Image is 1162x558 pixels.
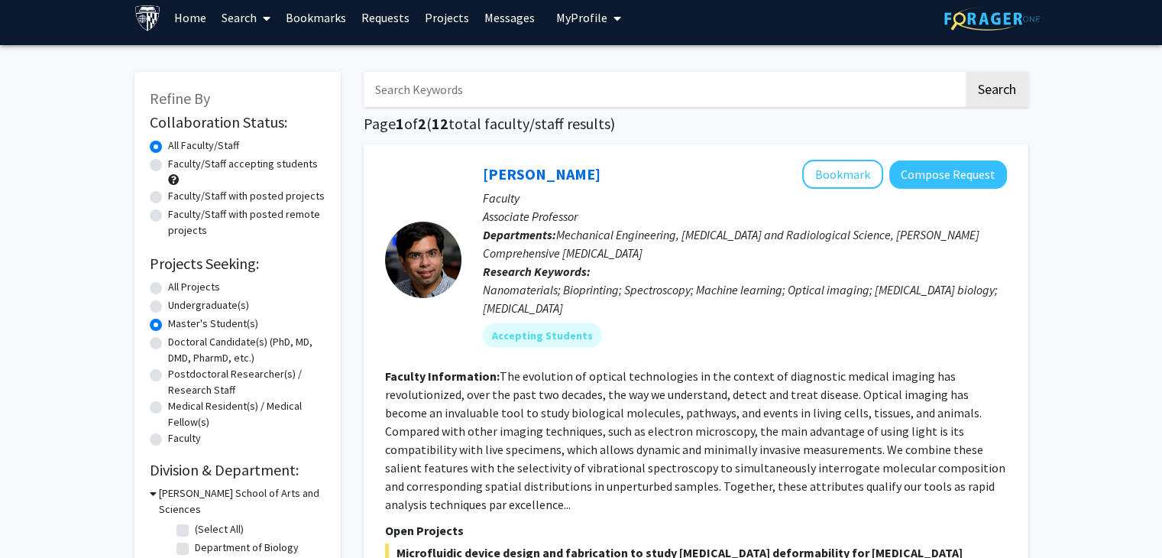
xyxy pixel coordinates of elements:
[556,10,607,25] span: My Profile
[483,227,556,242] b: Departments:
[168,279,220,295] label: All Projects
[134,5,161,31] img: Johns Hopkins University Logo
[889,161,1007,189] button: Compose Request to Ishan Barman
[168,138,239,154] label: All Faculty/Staff
[483,164,600,183] a: [PERSON_NAME]
[802,160,883,189] button: Add Ishan Barman to Bookmarks
[385,368,1005,512] fg-read-more: The evolution of optical technologies in the context of diagnostic medical imaging has revolution...
[195,521,244,537] label: (Select All)
[168,156,318,172] label: Faculty/Staff accepting students
[150,113,325,131] h2: Collaboration Status:
[159,485,325,517] h3: [PERSON_NAME] School of Arts and Sciences
[11,489,65,547] iframe: Chat
[483,189,1007,207] p: Faculty
[364,72,963,107] input: Search Keywords
[483,281,1007,317] div: Nanomaterials; Bioprinting; Spectroscopy; Machine learning; Optical imaging; [MEDICAL_DATA] biolo...
[483,264,591,279] b: Research Keywords:
[150,255,325,273] h2: Projects Seeking:
[168,366,325,398] label: Postdoctoral Researcher(s) / Research Staff
[483,227,979,261] span: Mechanical Engineering, [MEDICAL_DATA] and Radiological Science, [PERSON_NAME] Comprehensive [MED...
[385,521,1007,540] p: Open Projects
[168,430,201,446] label: Faculty
[168,334,325,366] label: Doctoral Candidate(s) (PhD, MD, DMD, PharmD, etc.)
[385,368,500,384] b: Faculty Information:
[418,114,426,133] span: 2
[150,461,325,479] h2: Division & Department:
[168,206,325,238] label: Faculty/Staff with posted remote projects
[168,398,325,430] label: Medical Resident(s) / Medical Fellow(s)
[396,114,404,133] span: 1
[432,114,448,133] span: 12
[168,297,249,313] label: Undergraduate(s)
[483,207,1007,225] p: Associate Professor
[944,7,1040,31] img: ForagerOne Logo
[364,115,1028,133] h1: Page of ( total faculty/staff results)
[195,540,299,556] label: Department of Biology
[966,72,1028,107] button: Search
[168,188,325,204] label: Faculty/Staff with posted projects
[168,316,258,332] label: Master's Student(s)
[150,89,210,108] span: Refine By
[483,323,602,348] mat-chip: Accepting Students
